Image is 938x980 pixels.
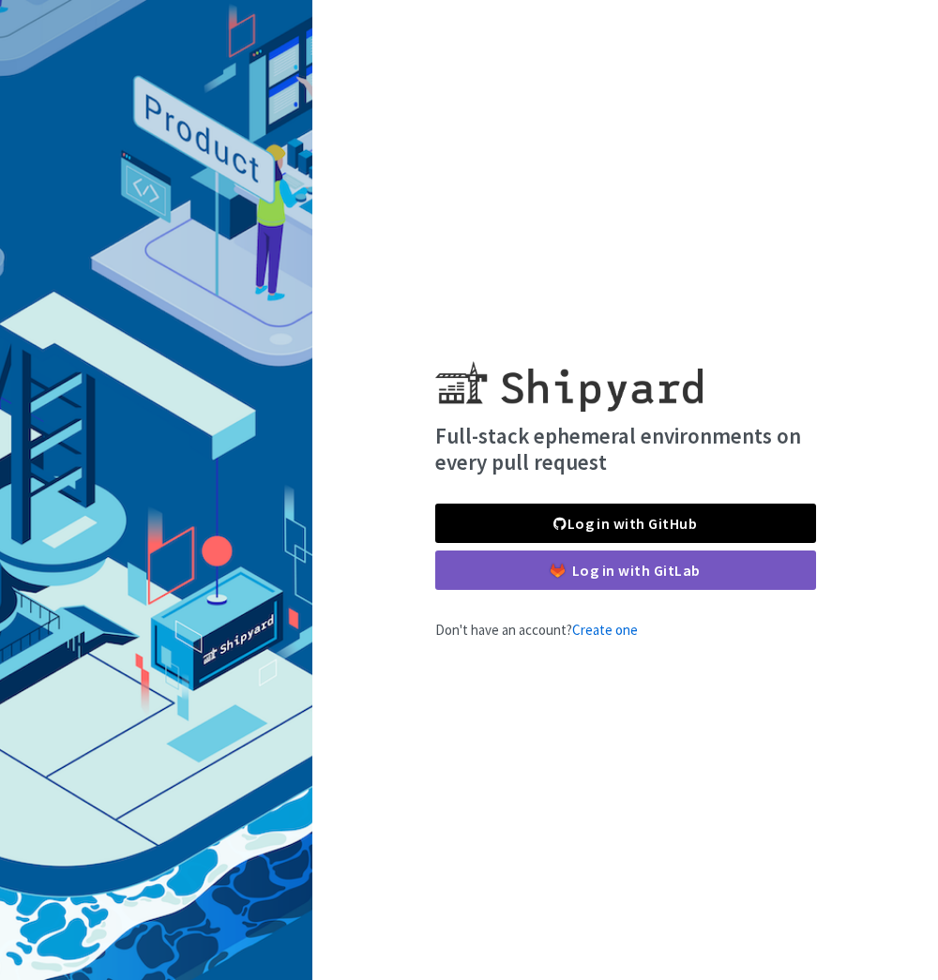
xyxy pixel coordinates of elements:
[435,550,816,590] a: Log in with GitLab
[551,564,565,578] img: gitlab-color.svg
[435,423,816,475] h4: Full-stack ephemeral environments on every pull request
[572,621,638,639] a: Create one
[435,339,703,412] img: Shipyard logo
[435,621,638,639] span: Don't have an account?
[435,504,816,543] a: Log in with GitHub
